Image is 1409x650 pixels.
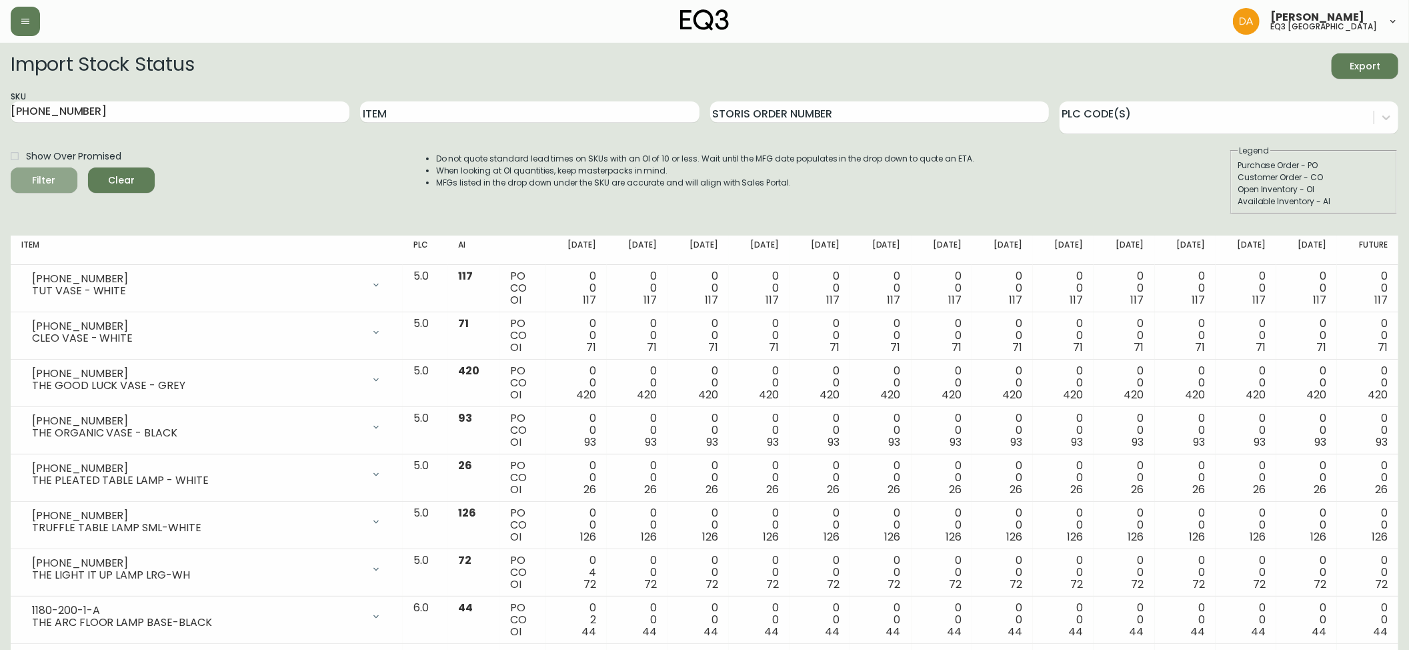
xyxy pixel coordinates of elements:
[850,236,911,265] th: [DATE]
[1372,529,1388,545] span: 126
[458,600,473,615] span: 44
[922,555,962,591] div: 0 0
[922,270,962,306] div: 0 0
[1238,196,1390,208] div: Available Inventory - AI
[1348,460,1388,496] div: 0 0
[557,318,596,354] div: 0 0
[32,522,363,534] div: TRUFFLE TABLE LAMP SML-WHITE
[1287,270,1326,306] div: 0 0
[584,434,596,450] span: 93
[888,292,901,308] span: 117
[583,482,596,497] span: 26
[861,602,900,638] div: 0 0
[1317,340,1327,355] span: 71
[1124,387,1144,402] span: 420
[546,236,607,265] th: [DATE]
[32,368,363,380] div: [PHONE_NUMBER]
[557,507,596,543] div: 0 0
[1192,292,1205,308] span: 117
[403,454,447,502] td: 5.0
[617,270,657,306] div: 0 0
[1094,236,1154,265] th: [DATE]
[1246,387,1266,402] span: 420
[617,555,657,591] div: 0 0
[32,273,363,285] div: [PHONE_NUMBER]
[1104,318,1144,354] div: 0 0
[1216,236,1276,265] th: [DATE]
[21,365,392,394] div: [PHONE_NUMBER]THE GOOD LUCK VASE - GREY
[617,412,657,448] div: 0 0
[458,505,476,521] span: 126
[510,482,521,497] span: OI
[881,387,901,402] span: 420
[557,555,596,591] div: 0 4
[680,9,730,31] img: logo
[1311,529,1327,545] span: 126
[983,412,1022,448] div: 0 0
[946,529,962,545] span: 126
[740,460,779,496] div: 0 0
[678,555,718,591] div: 0 0
[952,340,962,355] span: 71
[645,434,657,450] span: 93
[861,270,900,306] div: 0 0
[740,412,779,448] div: 0 0
[891,340,901,355] span: 71
[1337,236,1398,265] th: Future
[766,292,779,308] span: 117
[644,482,657,497] span: 26
[702,529,718,545] span: 126
[740,602,779,638] div: 0 0
[21,602,392,631] div: 1180-200-1-ATHE ARC FLOOR LAMP BASE-BLACK
[436,177,975,189] li: MFGs listed in the drop down under the SKU are accurate and will align with Sales Portal.
[403,360,447,407] td: 5.0
[21,318,392,347] div: [PHONE_NUMBER]CLEO VASE - WHITE
[1254,434,1266,450] span: 93
[32,380,363,392] div: THE GOOD LUCK VASE - GREY
[983,460,1022,496] div: 0 0
[557,602,596,638] div: 0 2
[510,507,535,543] div: PO CO
[1044,365,1083,401] div: 0 0
[983,365,1022,401] div: 0 0
[1192,482,1205,497] span: 26
[861,507,900,543] div: 0 0
[1104,270,1144,306] div: 0 0
[1226,412,1266,448] div: 0 0
[1250,529,1266,545] span: 126
[1166,318,1205,354] div: 0 0
[1307,387,1327,402] span: 420
[667,236,728,265] th: [DATE]
[1348,507,1388,543] div: 0 0
[1276,236,1337,265] th: [DATE]
[403,549,447,597] td: 5.0
[763,529,779,545] span: 126
[1226,270,1266,306] div: 0 0
[1010,577,1022,592] span: 72
[1226,365,1266,401] div: 0 0
[1044,318,1083,354] div: 0 0
[861,412,900,448] div: 0 0
[510,555,535,591] div: PO CO
[678,412,718,448] div: 0 0
[1067,529,1083,545] span: 126
[678,318,718,354] div: 0 0
[790,236,850,265] th: [DATE]
[1104,365,1144,401] div: 0 0
[678,460,718,496] div: 0 0
[972,236,1033,265] th: [DATE]
[1132,577,1144,592] span: 72
[740,365,779,401] div: 0 0
[644,577,657,592] span: 72
[1044,460,1083,496] div: 0 0
[510,434,521,450] span: OI
[1132,434,1144,450] span: 93
[458,268,473,284] span: 117
[706,577,718,592] span: 72
[1044,602,1083,638] div: 0 0
[510,365,535,401] div: PO CO
[510,340,521,355] span: OI
[99,172,144,189] span: Clear
[32,462,363,474] div: [PHONE_NUMBER]
[1010,482,1022,497] span: 26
